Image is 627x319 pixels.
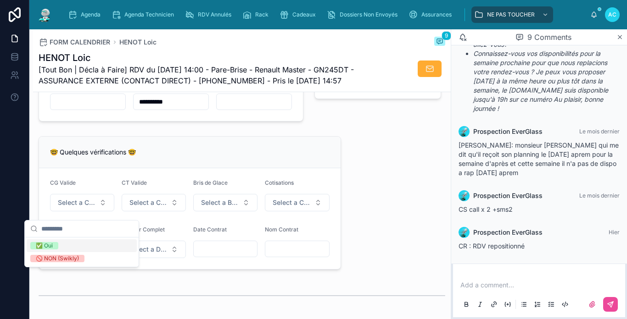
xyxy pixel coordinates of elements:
button: Select Button [122,194,186,211]
span: [PERSON_NAME]: monsieur [PERSON_NAME] qui me dit qu'il reçoit son planning le [DATE] aprem pour l... [459,141,619,176]
div: 🚫 NON (Swikly) [36,255,79,262]
span: [Tout Bon | Décla à Faire] RDV du [DATE] 14:00 - Pare-Brise - Renault Master - GN245DT - ASSURANC... [39,64,376,86]
span: Date Contrat [193,226,227,233]
span: Prospection EverGlass [473,228,543,237]
a: RDV Annulés [182,6,238,23]
span: Le mois dernier [579,128,620,135]
span: 9 Comments [527,32,571,43]
a: Rack [240,6,275,23]
a: Cadeaux [277,6,322,23]
div: scrollable content [61,5,590,25]
span: Select a Dossier Client Complet [129,245,167,254]
a: HENOT Loic [119,38,157,47]
span: Bris de Glace [193,179,228,186]
span: NE PAS TOUCHER [487,11,535,18]
span: Select a CT À Jour & Sans BDG [129,198,167,207]
span: Dossiers Non Envoyés [340,11,397,18]
span: Cotisations [265,179,294,186]
span: CS call x 2 +sms2 [459,205,513,213]
span: Le mois dernier [579,192,620,199]
span: Agenda Technicien [124,11,174,18]
a: Agenda Technicien [109,6,180,23]
span: Select a Bris de Glace [201,198,239,207]
em: Connaissez-vous vos disponibilités pour la semaine prochaine pour que nous replacions votre rende... [473,49,608,112]
span: Assurances [421,11,452,18]
a: FORM CALENDRIER [39,38,110,47]
button: Select Button [193,194,258,211]
span: 🤓 Quelques vérifications 🤓 [50,148,136,156]
span: CR : RDV repositionné [459,242,525,250]
span: Select a CG Valide [58,198,95,207]
button: Select Button [50,194,114,211]
span: Rack [255,11,269,18]
span: Prospection EverGlass [473,127,543,136]
span: Dossier Complet [122,226,165,233]
a: Assurances [406,6,458,23]
span: Agenda [81,11,101,18]
span: 9 [442,31,451,40]
button: 9 [434,37,445,48]
span: Select a Cotisations à Jour [273,198,310,207]
a: NE PAS TOUCHER [471,6,553,23]
a: Agenda [65,6,107,23]
span: Prospection EverGlass [473,191,543,200]
span: Nom Contrat [265,226,298,233]
div: ✅ Oui [36,242,53,249]
button: Select Button [122,241,186,258]
span: FORM CALENDRIER [50,38,110,47]
span: AC [608,11,616,18]
span: RDV Annulés [198,11,231,18]
div: Suggestions [25,237,139,267]
img: App logo [37,7,53,22]
a: Dossiers Non Envoyés [324,6,404,23]
span: CG Valide [50,179,76,186]
h1: HENOT Loic [39,51,376,64]
button: Select Button [265,194,329,211]
span: Hier [609,229,620,236]
span: CT Valide [122,179,147,186]
span: Cadeaux [292,11,316,18]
